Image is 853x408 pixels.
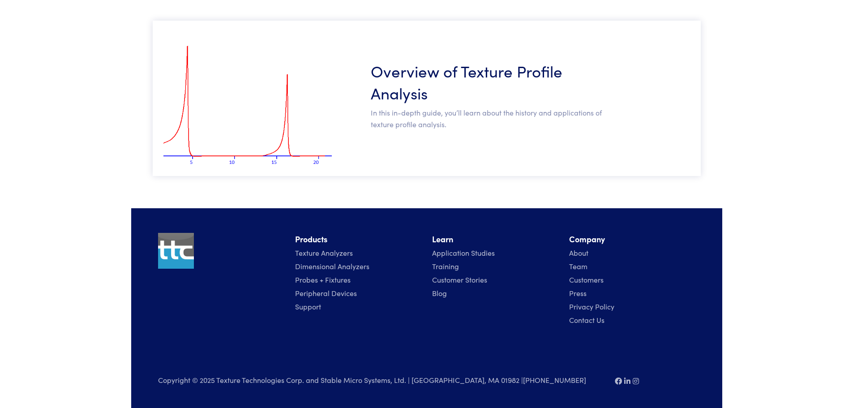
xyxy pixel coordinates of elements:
[569,275,604,284] a: Customers
[295,275,351,284] a: Probes + Fixtures
[569,288,587,298] a: Press
[432,233,558,246] li: Learn
[569,248,588,258] a: About
[371,60,606,103] a: Overview of Texture Profile Analysis
[158,233,194,269] img: ttc_logo_1x1_v1.0.png
[371,107,606,130] p: In this in-depth guide, you’ll learn about the history and applications of texture profile analysis.
[432,248,495,258] a: Application Studies
[432,275,487,284] a: Customer Stories
[569,301,614,311] a: Privacy Policy
[569,233,695,246] li: Company
[523,375,586,385] a: [PHONE_NUMBER]
[295,288,357,298] a: Peripheral Devices
[432,261,459,271] a: Training
[163,26,332,171] img: poundcake_tpa_75.png
[295,301,321,311] a: Support
[432,288,447,298] a: Blog
[295,261,369,271] a: Dimensional Analyzers
[295,248,353,258] a: Texture Analyzers
[295,233,421,246] li: Products
[158,374,604,386] p: Copyright © 2025 Texture Technologies Corp. and Stable Micro Systems, Ltd. | [GEOGRAPHIC_DATA], M...
[569,261,587,271] a: Team
[569,315,604,325] a: Contact Us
